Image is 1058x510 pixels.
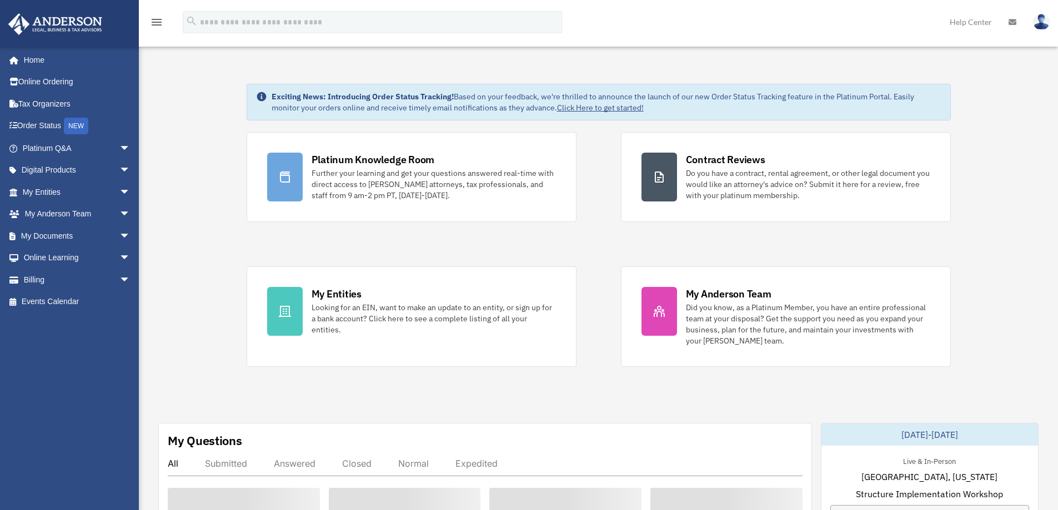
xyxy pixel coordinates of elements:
span: arrow_drop_down [119,137,142,160]
span: arrow_drop_down [119,159,142,182]
a: Platinum Knowledge Room Further your learning and get your questions answered real-time with dire... [247,132,576,222]
span: Structure Implementation Workshop [856,487,1003,501]
a: Events Calendar [8,291,147,313]
a: Click Here to get started! [557,103,644,113]
div: My Entities [312,287,362,301]
div: Submitted [205,458,247,469]
div: All [168,458,178,469]
div: Normal [398,458,429,469]
div: Live & In-Person [894,455,965,466]
div: Platinum Knowledge Room [312,153,435,166]
div: My Anderson Team [686,287,771,301]
img: User Pic [1033,14,1050,30]
a: My Documentsarrow_drop_down [8,225,147,247]
img: Anderson Advisors Platinum Portal [5,13,106,35]
span: arrow_drop_down [119,203,142,226]
span: arrow_drop_down [119,181,142,204]
div: Did you know, as a Platinum Member, you have an entire professional team at your disposal? Get th... [686,302,930,346]
a: Billingarrow_drop_down [8,269,147,291]
a: Contract Reviews Do you have a contract, rental agreement, or other legal document you would like... [621,132,951,222]
span: [GEOGRAPHIC_DATA], [US_STATE] [861,470,997,483]
a: Platinum Q&Aarrow_drop_down [8,137,147,159]
a: Online Ordering [8,71,147,93]
span: arrow_drop_down [119,269,142,291]
a: My Entities Looking for an EIN, want to make an update to an entity, or sign up for a bank accoun... [247,266,576,367]
i: search [185,15,198,27]
div: Looking for an EIN, want to make an update to an entity, or sign up for a bank account? Click her... [312,302,556,335]
a: Digital Productsarrow_drop_down [8,159,147,181]
div: [DATE]-[DATE] [821,423,1038,446]
strong: Exciting News: Introducing Order Status Tracking! [272,92,454,102]
i: menu [150,16,163,29]
div: Based on your feedback, we're thrilled to announce the launch of our new Order Status Tracking fe... [272,91,941,113]
a: Order StatusNEW [8,115,147,138]
a: Home [8,49,142,71]
div: Do you have a contract, rental agreement, or other legal document you would like an attorney's ad... [686,168,930,201]
div: Expedited [455,458,498,469]
a: My Anderson Teamarrow_drop_down [8,203,147,225]
div: NEW [64,118,88,134]
a: Tax Organizers [8,93,147,115]
div: Contract Reviews [686,153,765,166]
span: arrow_drop_down [119,225,142,248]
div: Answered [274,458,315,469]
a: menu [150,19,163,29]
a: Online Learningarrow_drop_down [8,247,147,269]
div: Further your learning and get your questions answered real-time with direct access to [PERSON_NAM... [312,168,556,201]
a: My Entitiesarrow_drop_down [8,181,147,203]
div: My Questions [168,432,242,449]
span: arrow_drop_down [119,247,142,270]
a: My Anderson Team Did you know, as a Platinum Member, you have an entire professional team at your... [621,266,951,367]
div: Closed [342,458,372,469]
